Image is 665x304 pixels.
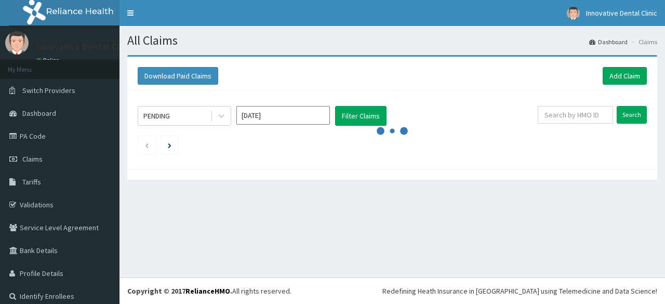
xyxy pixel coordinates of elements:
span: Switch Providers [22,86,75,95]
input: Select Month and Year [236,106,330,125]
img: User Image [567,7,580,20]
svg: audio-loading [377,115,408,147]
a: Previous page [144,140,149,150]
div: Redefining Heath Insurance in [GEOGRAPHIC_DATA] using Telemedicine and Data Science! [382,286,657,296]
button: Filter Claims [335,106,387,126]
button: Download Paid Claims [138,67,218,85]
span: Innovative Dental Clinic [586,8,657,18]
input: Search by HMO ID [538,106,613,124]
span: Claims [22,154,43,164]
li: Claims [629,37,657,46]
p: Innovative Dental Clinic [36,42,134,51]
strong: Copyright © 2017 . [127,286,232,296]
a: Online [36,57,61,64]
footer: All rights reserved. [119,277,665,304]
a: Dashboard [589,37,628,46]
input: Search [617,106,647,124]
a: Next page [168,140,171,150]
img: User Image [5,31,29,55]
span: Dashboard [22,109,56,118]
a: RelianceHMO [185,286,230,296]
a: Add Claim [603,67,647,85]
div: PENDING [143,111,170,121]
h1: All Claims [127,34,657,47]
span: Tariffs [22,177,41,187]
